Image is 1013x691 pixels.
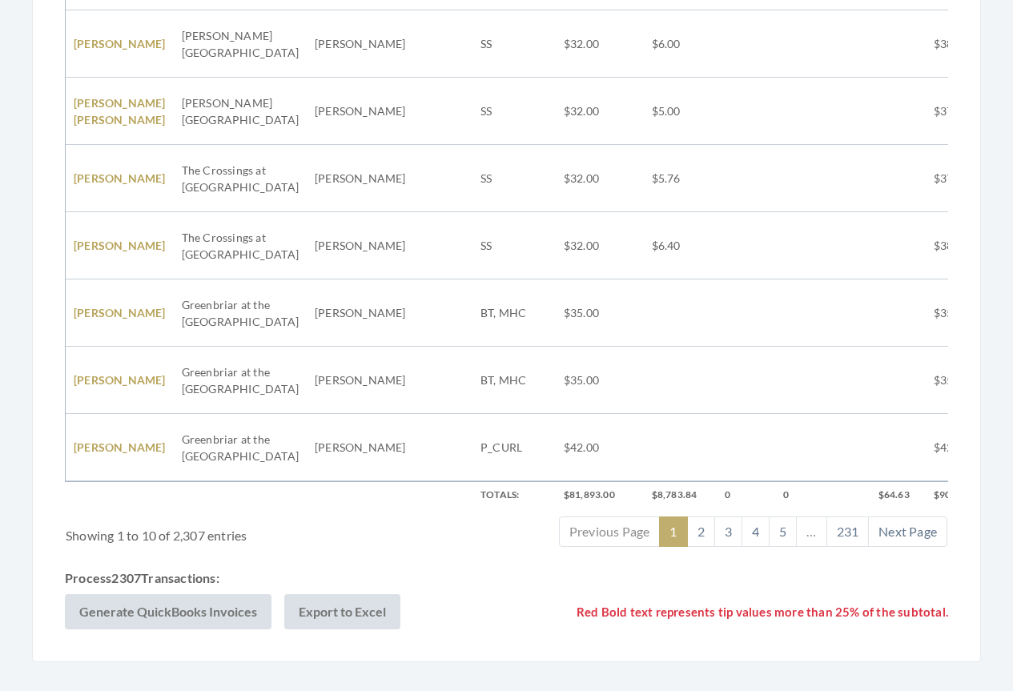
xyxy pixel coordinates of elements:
[74,239,166,252] a: [PERSON_NAME]
[644,78,717,145] td: $5.00
[307,212,414,279] td: [PERSON_NAME]
[174,10,307,78] td: [PERSON_NAME][GEOGRAPHIC_DATA]
[644,145,717,212] td: $5.76
[472,78,556,145] td: SS
[926,145,1001,212] td: $37.76
[556,212,644,279] td: $32.00
[926,212,1001,279] td: $38.40
[644,212,717,279] td: $6.40
[174,78,307,145] td: [PERSON_NAME][GEOGRAPHIC_DATA]
[307,145,414,212] td: [PERSON_NAME]
[556,10,644,78] td: $32.00
[868,516,947,547] a: Next Page
[926,347,1001,414] td: $35.00
[926,10,1001,78] td: $38.00
[644,10,717,78] td: $6.00
[65,568,219,588] span: Process Transactions:
[174,414,307,481] td: Greenbriar at the [GEOGRAPHIC_DATA]
[687,516,715,547] a: 2
[926,414,1001,481] td: $42.00
[556,78,644,145] td: $32.00
[480,488,519,500] strong: Totals:
[556,347,644,414] td: $35.00
[472,145,556,212] td: SS
[66,515,433,545] div: Showing 1 to 10 of 2,307 entries
[74,37,166,50] a: [PERSON_NAME]
[74,373,166,387] a: [PERSON_NAME]
[307,414,414,481] td: [PERSON_NAME]
[74,306,166,319] a: [PERSON_NAME]
[659,516,687,547] a: 1
[926,78,1001,145] td: $37.00
[174,347,307,414] td: Greenbriar at the [GEOGRAPHIC_DATA]
[174,279,307,347] td: Greenbriar at the [GEOGRAPHIC_DATA]
[826,516,870,547] a: 231
[926,481,1001,508] th: $90,741.47
[472,10,556,78] td: SS
[556,414,644,481] td: $42.00
[742,516,770,547] a: 4
[472,279,556,347] td: BT, MHC
[472,212,556,279] td: SS
[769,516,797,547] a: 5
[307,10,414,78] td: [PERSON_NAME]
[284,594,400,629] button: Export to Excel
[556,145,644,212] td: $32.00
[74,440,166,454] a: [PERSON_NAME]
[111,570,141,585] span: 2307
[717,481,775,508] th: 0
[644,481,717,508] th: $8,783.84
[307,347,414,414] td: [PERSON_NAME]
[174,212,307,279] td: The Crossings at [GEOGRAPHIC_DATA]
[307,78,414,145] td: [PERSON_NAME]
[556,279,644,347] td: $35.00
[870,481,926,508] th: $64.63
[307,279,414,347] td: [PERSON_NAME]
[74,171,166,185] a: [PERSON_NAME]
[65,594,271,629] button: Generate QuickBooks Invoices
[472,347,556,414] td: BT, MHC
[775,481,870,508] th: 0
[556,481,644,508] th: $81,893.00
[174,145,307,212] td: The Crossings at [GEOGRAPHIC_DATA]
[714,516,742,547] a: 3
[926,279,1001,347] td: $35.00
[577,603,948,621] span: Red Bold text represents tip values more than 25% of the subtotal.
[472,414,556,481] td: P_CURL
[74,96,166,127] a: [PERSON_NAME] [PERSON_NAME]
